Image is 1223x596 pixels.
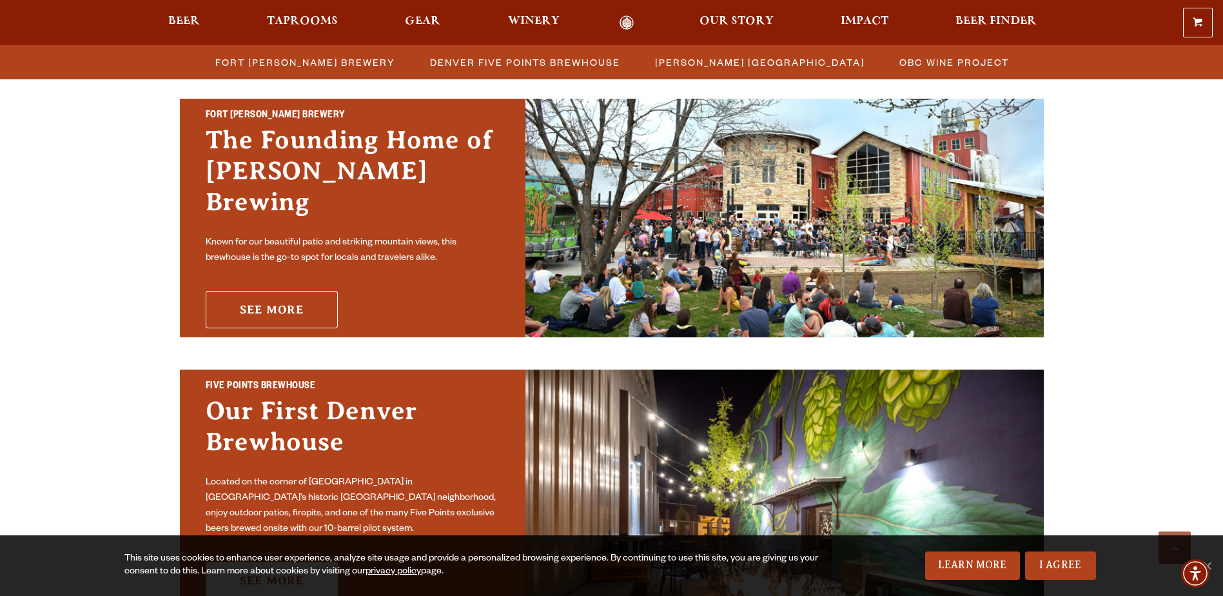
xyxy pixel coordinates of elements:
h3: Our First Denver Brewhouse [206,395,500,470]
div: Accessibility Menu [1181,559,1209,588]
span: [PERSON_NAME] [GEOGRAPHIC_DATA] [655,53,865,72]
a: Taprooms [259,15,346,30]
span: Gear [405,16,440,26]
span: Winery [508,16,560,26]
p: Known for our beautiful patio and striking mountain views, this brewhouse is the go-to spot for l... [206,235,500,266]
p: Located on the corner of [GEOGRAPHIC_DATA] in [GEOGRAPHIC_DATA]’s historic [GEOGRAPHIC_DATA] neig... [206,475,500,537]
a: I Agree [1025,551,1096,580]
span: Denver Five Points Brewhouse [430,53,620,72]
span: Fort [PERSON_NAME] Brewery [215,53,395,72]
h2: Fort [PERSON_NAME] Brewery [206,108,500,124]
a: Beer [160,15,208,30]
span: Beer [168,16,200,26]
h3: The Founding Home of [PERSON_NAME] Brewing [206,124,500,230]
a: Denver Five Points Brewhouse [422,53,627,72]
a: Beer Finder [947,15,1045,30]
a: Fort [PERSON_NAME] Brewery [208,53,402,72]
a: See More [206,291,338,328]
span: OBC Wine Project [899,53,1009,72]
a: Scroll to top [1159,531,1191,564]
a: Gear [396,15,449,30]
a: [PERSON_NAME] [GEOGRAPHIC_DATA] [647,53,871,72]
a: Learn More [925,551,1020,580]
span: Taprooms [267,16,338,26]
img: Fort Collins Brewery & Taproom' [525,99,1044,337]
span: Our Story [700,16,774,26]
span: Beer Finder [955,16,1037,26]
a: OBC Wine Project [892,53,1015,72]
a: privacy policy [366,567,421,577]
a: Impact [832,15,897,30]
div: This site uses cookies to enhance user experience, analyze site usage and provide a personalized ... [124,553,819,579]
a: Odell Home [603,15,651,30]
span: Impact [841,16,888,26]
h2: Five Points Brewhouse [206,379,500,395]
a: Winery [500,15,568,30]
a: Our Story [691,15,782,30]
